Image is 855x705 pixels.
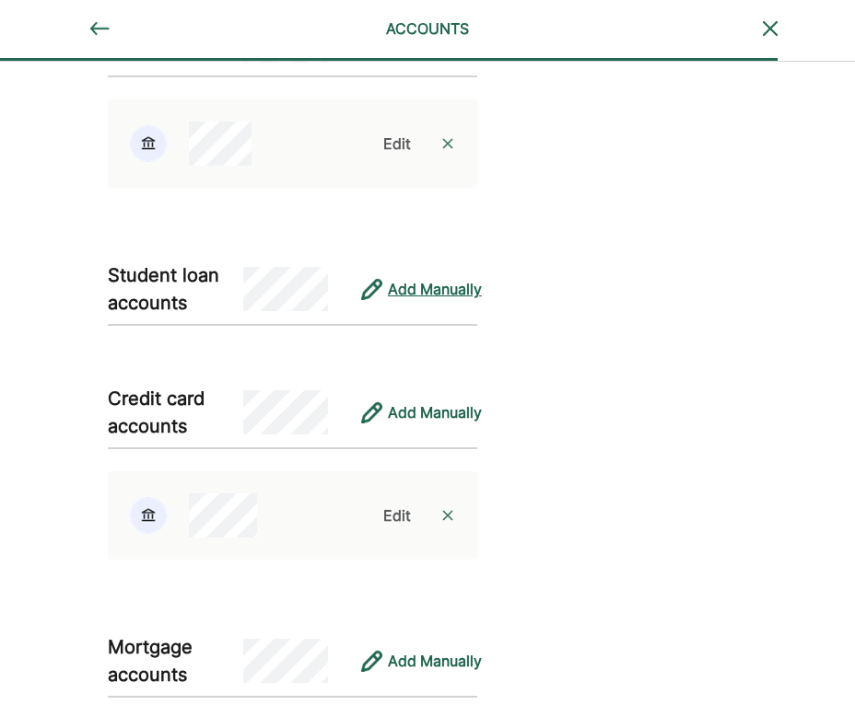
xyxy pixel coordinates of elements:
[108,385,243,440] div: Credit card accounts
[388,650,482,672] div: Add Manually
[388,401,482,423] div: Add Manually
[383,504,411,526] div: Edit
[388,278,482,300] div: Add Manually
[383,133,411,155] div: Edit
[108,633,243,688] div: Mortgage accounts
[310,17,544,40] div: ACCOUNTS
[108,261,243,317] div: Student loan accounts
